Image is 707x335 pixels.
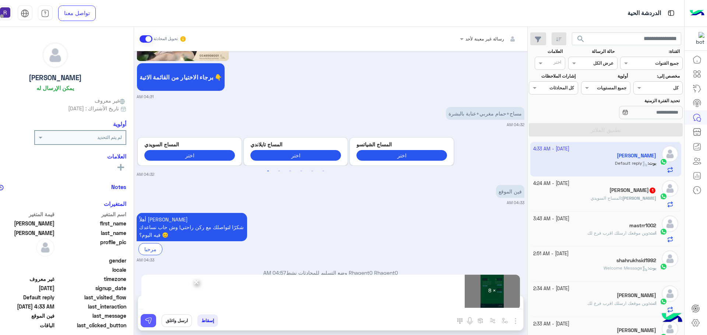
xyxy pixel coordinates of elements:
[660,263,667,270] img: WhatsApp
[486,314,499,327] button: Trigger scenario
[263,270,286,276] span: 04:57 AM
[662,180,678,197] img: defaultAdmin.png
[298,168,305,175] button: 4 of 3
[648,265,656,271] b: :
[95,97,126,104] span: غير معروف
[56,321,126,329] span: last_clicked_button
[138,243,162,255] div: مرحبا
[140,74,222,81] span: برجاء الاختيار من القائمة الاتية 👇
[582,97,680,104] label: تحديد الفترة الزمنية
[465,317,474,325] img: send voice note
[41,9,49,18] img: tab
[465,275,520,308] div: × 8
[621,48,680,55] label: القناة:
[144,140,235,148] p: المساج السويدي
[56,293,126,301] span: last_visited_flow
[496,185,524,198] p: 20/9/2025, 4:33 AM
[56,266,126,274] span: locale
[533,285,569,292] small: [DATE] - 2:34 AM
[21,9,29,18] img: tab
[650,230,656,236] span: انت
[137,171,154,177] small: 04:32 AM
[275,168,283,175] button: 2 of 3
[193,274,200,290] span: ×
[648,300,656,306] b: :
[533,250,569,257] small: [DATE] - 2:51 AM
[662,285,678,302] img: defaultAdmin.png
[56,303,126,310] span: last_interaction
[572,32,590,48] button: search
[553,59,562,67] div: اختر
[104,200,126,207] h6: المتغيرات
[465,36,504,42] span: رسالة غير معينة لأحد
[457,318,463,324] img: make a call
[609,187,656,193] h5: محمد احمد
[474,314,486,327] button: create order
[36,85,74,91] h6: يمكن الإرسال له
[38,6,53,21] a: tab
[591,195,621,201] span: المساج السويدي
[648,230,656,236] b: :
[264,168,272,175] button: 1 of 3
[666,8,676,18] img: tab
[617,292,656,299] h5: Khadi Khan
[507,122,524,128] small: 04:32 AM
[634,73,680,79] label: مخصص إلى:
[617,327,656,334] h5: يمين محمد
[621,195,656,201] b: :
[660,193,667,200] img: WhatsApp
[533,321,569,328] small: [DATE] - 2:33 AM
[56,312,126,320] span: last_message
[533,215,569,222] small: [DATE] - 3:43 AM
[662,215,678,232] img: defaultAdmin.png
[56,238,126,255] span: profile_pic
[144,150,235,161] button: اختر
[507,200,524,206] small: 04:33 AM
[137,257,154,263] small: 04:33 AM
[502,318,508,324] img: select flow
[356,150,447,161] button: اختر
[691,32,704,45] img: 322853014244696
[662,250,678,267] img: defaultAdmin.png
[690,6,704,21] img: Logo
[478,318,483,324] img: create order
[56,210,126,218] span: اسم المتغير
[29,74,82,82] h5: [PERSON_NAME]
[56,284,126,292] span: signup_date
[627,8,661,18] p: الدردشة الحية
[56,229,126,237] span: last_name
[530,73,576,79] label: إشارات الملاحظات
[569,48,615,55] label: حالة الرسالة
[660,298,667,305] img: WhatsApp
[162,314,192,327] button: ارسل واغلق
[659,306,685,331] img: hulul-logo.png
[43,43,68,68] img: defaultAdmin.png
[499,314,511,327] button: select flow
[111,183,126,190] h6: Notes
[137,213,247,241] p: 20/9/2025, 4:33 AM
[137,269,524,277] p: Rhagent0 Rhagent0 وضع التسليم للمحادثات نشط
[587,300,648,306] span: وين موقعك ارسلك اقرب فرع لك
[533,180,569,187] small: [DATE] - 4:24 AM
[320,168,327,175] button: 6 of 3
[629,222,656,229] h5: mastrr1002
[649,265,656,271] span: بوت
[250,140,341,148] p: المساج تايلاندي
[56,220,126,227] span: first_name
[56,257,126,264] span: gender
[58,6,96,21] a: تواصل معنا
[56,275,126,283] span: timezone
[309,168,316,175] button: 5 of 3
[250,150,341,161] button: اختر
[356,140,447,148] p: المساج الشياتسو
[97,135,122,140] b: لم يتم التحديد
[197,314,218,327] button: إسقاط
[616,257,656,264] h5: shahrukhsid1992
[660,228,667,235] img: WhatsApp
[68,104,119,112] span: تاريخ الأشتراك : [DATE]
[650,300,656,306] span: انت
[36,238,54,257] img: defaultAdmin.png
[587,230,648,236] span: وين موقعك ارسلك اقرب فرع لك
[622,195,656,201] span: [PERSON_NAME]
[582,73,627,79] label: أولوية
